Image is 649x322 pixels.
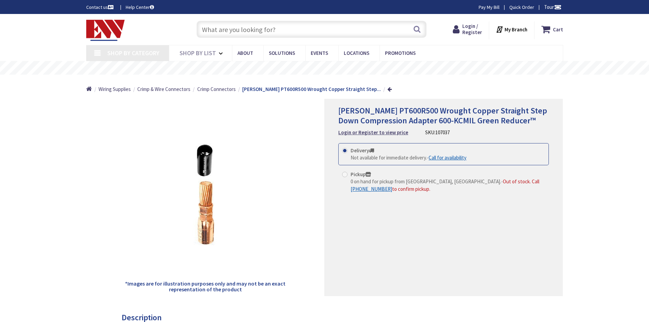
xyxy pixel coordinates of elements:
input: What are you looking for? [197,21,427,38]
div: - [351,178,545,193]
span: Shop By List [180,49,216,57]
span: Crimp Connectors [197,86,236,92]
span: Out of stock. Call to confirm pickup. [351,178,539,192]
span: 107037 [435,129,450,136]
a: Pay My Bill [479,4,499,11]
strong: Delivery [351,147,374,154]
a: Contact us [86,4,115,11]
a: Wiring Supplies [98,86,131,93]
div: - [351,154,466,161]
a: Login / Register [453,23,482,35]
a: Quick Order [509,4,534,11]
span: Solutions [269,50,295,56]
strong: Cart [553,23,563,35]
a: [PHONE_NUMBER] [351,185,392,193]
strong: My Branch [505,26,527,33]
span: About [237,50,253,56]
span: 0 on hand for pickup from [GEOGRAPHIC_DATA], [GEOGRAPHIC_DATA]. [351,178,501,185]
rs-layer: Free Same Day Pickup at 19 Locations [268,64,393,72]
a: Crimp & Wire Connectors [137,86,190,93]
div: SKU: [425,129,450,136]
span: [PERSON_NAME] PT600R500 Wrought Copper Straight Step Down Compression Adapter 600-KCMIL Green Red... [338,105,547,126]
a: Login or Register to view price [338,129,408,136]
h5: *Images are for illustration purposes only and may not be an exact representation of the product [124,281,287,293]
a: Crimp Connectors [197,86,236,93]
strong: [PERSON_NAME] PT600R500 Wrought Copper Straight Step... [242,86,381,92]
a: Help Center [126,4,154,11]
span: Tour [544,4,561,10]
h3: Description [122,313,523,322]
span: Events [311,50,328,56]
span: Crimp & Wire Connectors [137,86,190,92]
span: Not available for immediate delivery. [351,154,427,161]
span: Login / Register [462,23,482,35]
span: Wiring Supplies [98,86,131,92]
span: Promotions [385,50,416,56]
a: Cart [541,23,563,35]
a: Call for availability [429,154,466,161]
strong: Pickup [351,171,371,178]
img: Greaves PT600R500 Wrought Copper Straight Step Down Compression Adapter 600-KCMIL Green Reducer™ [154,143,257,245]
div: My Branch [496,23,527,35]
img: Electrical Wholesalers, Inc. [86,20,125,41]
span: Shop By Category [107,49,159,57]
span: Locations [344,50,369,56]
